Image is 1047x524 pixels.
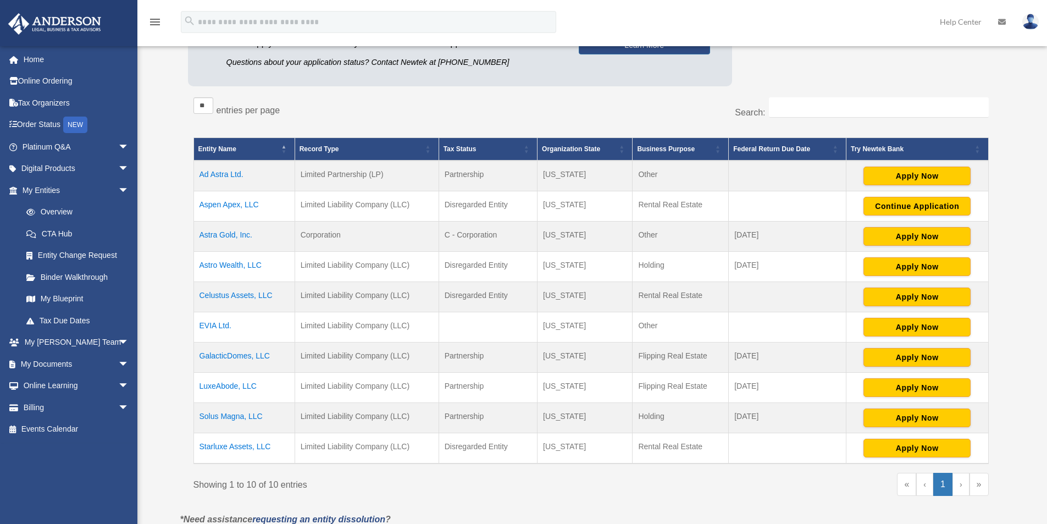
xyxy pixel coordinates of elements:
[193,252,295,282] td: Astro Wealth, LLC
[538,161,633,191] td: [US_STATE]
[295,312,439,343] td: Limited Liability Company (LLC)
[15,310,140,332] a: Tax Due Dates
[193,282,295,312] td: Celustus Assets, LLC
[8,179,140,201] a: My Entitiesarrow_drop_down
[15,245,140,267] a: Entity Change Request
[295,373,439,403] td: Limited Liability Company (LLC)
[8,418,146,440] a: Events Calendar
[729,138,846,161] th: Federal Return Due Date: Activate to sort
[863,288,971,306] button: Apply Now
[193,312,295,343] td: EVIA Ltd.
[633,191,729,222] td: Rental Real Estate
[538,343,633,373] td: [US_STATE]
[252,515,385,524] a: requesting an entity dissolution
[193,403,295,433] td: Solus Magna, LLC
[193,343,295,373] td: GalacticDomes, LLC
[439,433,537,464] td: Disregarded Entity
[538,282,633,312] td: [US_STATE]
[217,106,280,115] label: entries per page
[439,343,537,373] td: Partnership
[295,282,439,312] td: Limited Liability Company (LLC)
[5,13,104,35] img: Anderson Advisors Platinum Portal
[193,138,295,161] th: Entity Name: Activate to invert sorting
[633,252,729,282] td: Holding
[538,138,633,161] th: Organization State: Activate to sort
[118,396,140,419] span: arrow_drop_down
[193,222,295,252] td: Astra Gold, Inc.
[633,403,729,433] td: Holding
[8,48,146,70] a: Home
[439,373,537,403] td: Partnership
[118,179,140,202] span: arrow_drop_down
[444,145,477,153] span: Tax Status
[193,433,295,464] td: Starluxe Assets, LLC
[148,19,162,29] a: menu
[863,378,971,397] button: Apply Now
[729,222,846,252] td: [DATE]
[933,473,952,496] a: 1
[863,409,971,427] button: Apply Now
[633,282,729,312] td: Rental Real Estate
[439,282,537,312] td: Disregarded Entity
[633,222,729,252] td: Other
[8,136,146,158] a: Platinum Q&Aarrow_drop_down
[538,403,633,433] td: [US_STATE]
[863,257,971,276] button: Apply Now
[63,117,87,133] div: NEW
[538,373,633,403] td: [US_STATE]
[729,252,846,282] td: [DATE]
[1022,14,1039,30] img: User Pic
[633,343,729,373] td: Flipping Real Estate
[198,145,236,153] span: Entity Name
[863,167,971,185] button: Apply Now
[8,92,146,114] a: Tax Organizers
[8,396,146,418] a: Billingarrow_drop_down
[300,145,339,153] span: Record Type
[542,145,600,153] span: Organization State
[118,375,140,398] span: arrow_drop_down
[8,353,146,375] a: My Documentsarrow_drop_down
[538,312,633,343] td: [US_STATE]
[729,343,846,373] td: [DATE]
[633,433,729,464] td: Rental Real Estate
[729,373,846,403] td: [DATE]
[15,288,140,310] a: My Blueprint
[295,222,439,252] td: Corporation
[295,161,439,191] td: Limited Partnership (LP)
[637,145,695,153] span: Business Purpose
[193,373,295,403] td: LuxeAbode, LLC
[863,197,971,216] button: Continue Application
[193,161,295,191] td: Ad Astra Ltd.
[15,201,135,223] a: Overview
[733,145,810,153] span: Federal Return Due Date
[538,252,633,282] td: [US_STATE]
[184,15,196,27] i: search
[118,332,140,354] span: arrow_drop_down
[633,312,729,343] td: Other
[863,439,971,457] button: Apply Now
[538,222,633,252] td: [US_STATE]
[15,223,140,245] a: CTA Hub
[439,138,537,161] th: Tax Status: Activate to sort
[118,136,140,158] span: arrow_drop_down
[295,433,439,464] td: Limited Liability Company (LLC)
[15,266,140,288] a: Binder Walkthrough
[633,373,729,403] td: Flipping Real Estate
[897,473,916,496] a: First
[193,473,583,493] div: Showing 1 to 10 of 10 entries
[8,158,146,180] a: Digital Productsarrow_drop_down
[439,191,537,222] td: Disregarded Entity
[863,348,971,367] button: Apply Now
[295,252,439,282] td: Limited Liability Company (LLC)
[439,222,537,252] td: C - Corporation
[148,15,162,29] i: menu
[193,191,295,222] td: Aspen Apex, LLC
[863,227,971,246] button: Apply Now
[851,142,971,156] div: Try Newtek Bank
[633,161,729,191] td: Other
[226,56,562,69] p: Questions about your application status? Contact Newtek at [PHONE_NUMBER]
[295,403,439,433] td: Limited Liability Company (LLC)
[439,403,537,433] td: Partnership
[8,114,146,136] a: Order StatusNEW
